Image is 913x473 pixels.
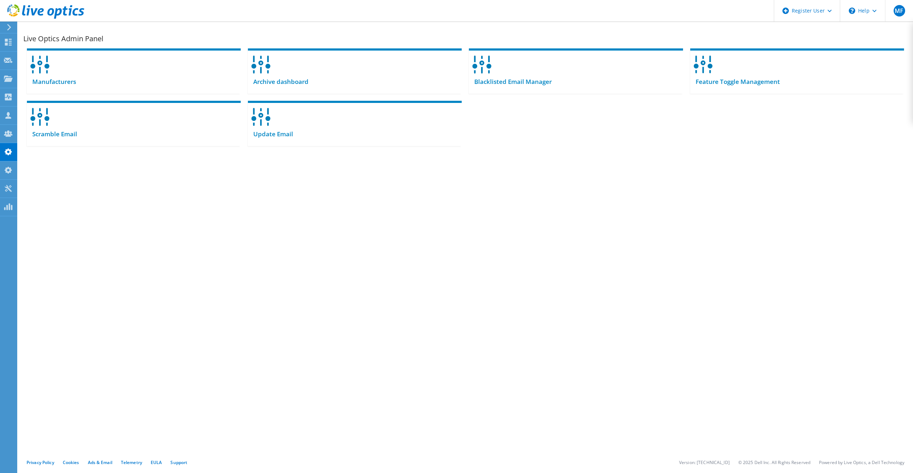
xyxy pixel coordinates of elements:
a: Telemetry [121,459,142,465]
a: Scramble Email [27,101,241,146]
a: Privacy Policy [27,459,54,465]
a: Manufacturers [27,48,241,94]
span: Archive dashboard [248,78,309,86]
a: Blacklisted Email Manager [469,48,683,94]
span: Manufacturers [27,78,76,86]
span: Blacklisted Email Manager [469,78,552,86]
span: Scramble Email [27,130,77,138]
a: Feature Toggle Management [690,48,904,94]
svg: \n [849,8,855,14]
span: Update Email [248,130,293,138]
a: Cookies [63,459,79,465]
li: © 2025 Dell Inc. All Rights Reserved [738,459,810,465]
h1: Live Optics Admin Panel [23,35,904,42]
a: Support [170,459,187,465]
a: EULA [151,459,162,465]
a: Update Email [248,101,462,146]
a: Archive dashboard [248,48,462,94]
li: Version: [TECHNICAL_ID] [679,459,730,465]
span: Feature Toggle Management [690,78,780,86]
a: Ads & Email [88,459,112,465]
span: MF [894,5,905,16]
li: Powered by Live Optics, a Dell Technology [819,459,904,465]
